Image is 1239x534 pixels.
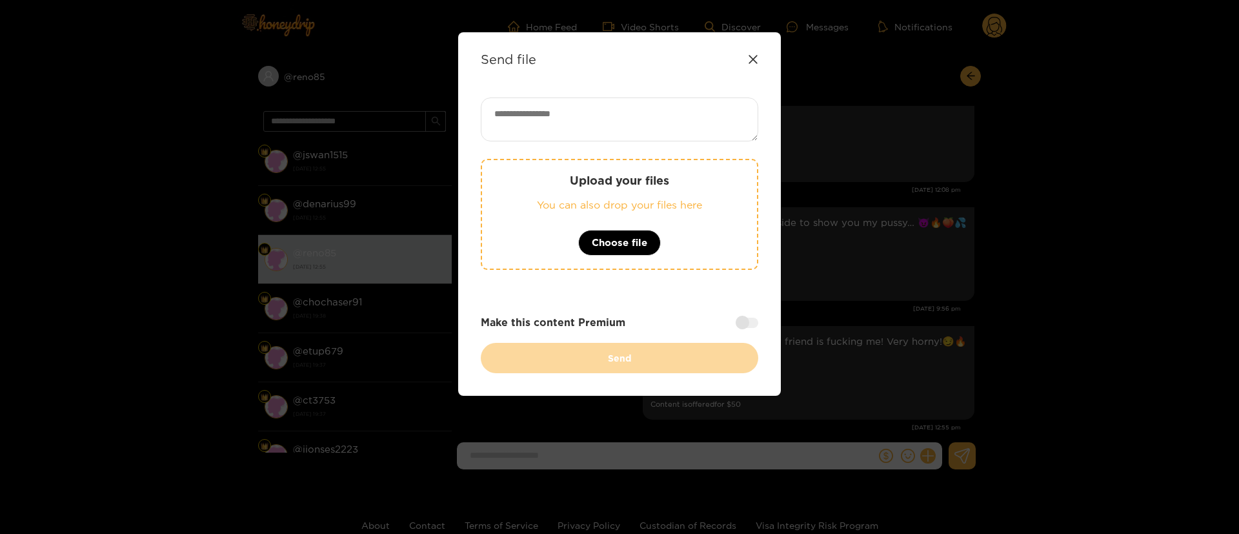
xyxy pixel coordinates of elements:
[481,315,625,330] strong: Make this content Premium
[508,173,731,188] p: Upload your files
[592,235,647,251] span: Choose file
[481,343,758,373] button: Send
[578,230,661,256] button: Choose file
[481,52,536,67] strong: Send file
[508,198,731,212] p: You can also drop your files here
